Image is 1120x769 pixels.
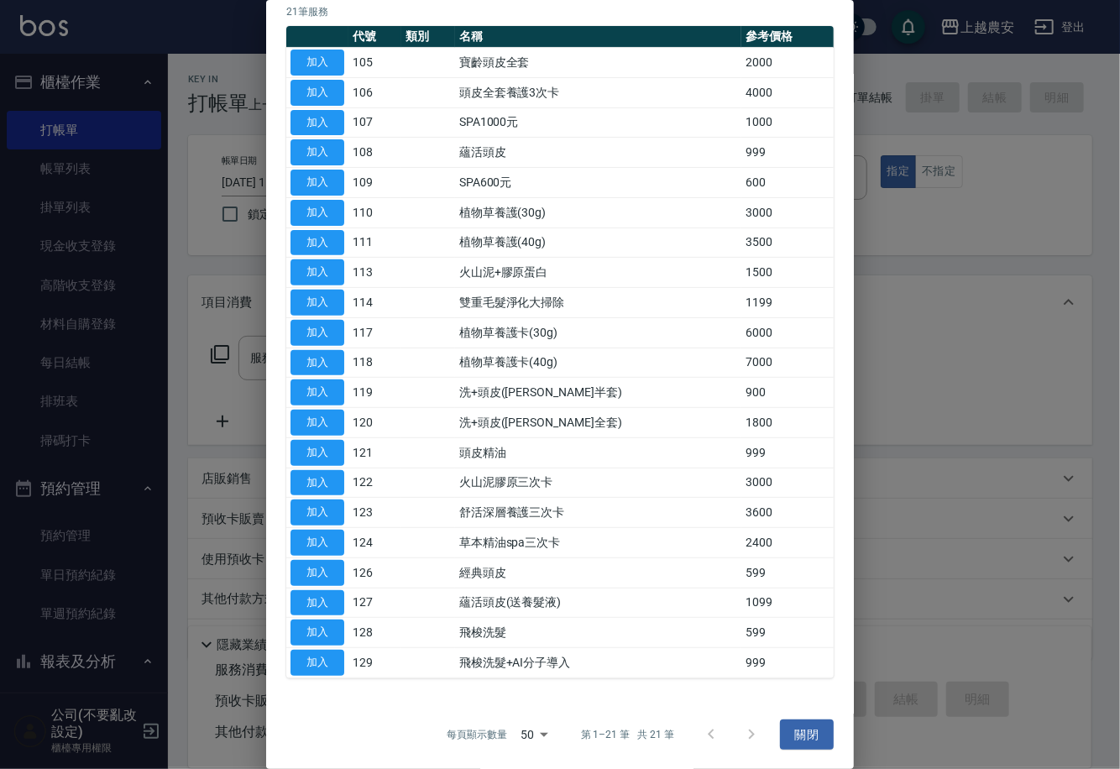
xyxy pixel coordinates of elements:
[514,712,554,757] div: 50
[455,378,741,408] td: 洗+頭皮([PERSON_NAME]半套)
[741,588,834,618] td: 1099
[455,107,741,138] td: SPA1000元
[290,350,344,376] button: 加入
[741,348,834,378] td: 7000
[348,197,401,228] td: 110
[455,26,741,48] th: 名稱
[290,139,344,165] button: 加入
[455,48,741,78] td: 寶齡頭皮全套
[455,468,741,498] td: 火山泥膠原三次卡
[447,727,507,742] p: 每頁顯示數量
[348,648,401,678] td: 129
[348,26,401,48] th: 代號
[348,288,401,318] td: 114
[455,437,741,468] td: 頭皮精油
[348,468,401,498] td: 122
[741,378,834,408] td: 900
[348,168,401,198] td: 109
[290,500,344,526] button: 加入
[348,77,401,107] td: 106
[455,498,741,528] td: 舒活深層養護三次卡
[290,470,344,496] button: 加入
[455,228,741,258] td: 植物草養護(40g)
[348,408,401,438] td: 120
[455,528,741,558] td: 草本精油spa三次卡
[455,288,741,318] td: 雙重毛髮淨化大掃除
[290,620,344,646] button: 加入
[290,110,344,136] button: 加入
[290,80,344,106] button: 加入
[741,288,834,318] td: 1199
[455,258,741,288] td: 火山泥+膠原蛋白
[455,168,741,198] td: SPA600元
[290,410,344,436] button: 加入
[348,228,401,258] td: 111
[581,727,674,742] p: 第 1–21 筆 共 21 筆
[455,648,741,678] td: 飛梭洗髮+AI分子導入
[455,197,741,228] td: 植物草養護(30g)
[741,618,834,648] td: 599
[290,200,344,226] button: 加入
[348,588,401,618] td: 127
[348,138,401,168] td: 108
[741,408,834,438] td: 1800
[455,317,741,348] td: 植物草養護卡(30g)
[290,650,344,676] button: 加入
[290,560,344,586] button: 加入
[455,588,741,618] td: 蘊活頭皮(送養髮液)
[741,528,834,558] td: 2400
[348,317,401,348] td: 117
[741,107,834,138] td: 1000
[286,4,834,19] p: 21 筆服務
[741,228,834,258] td: 3500
[348,378,401,408] td: 119
[401,26,454,48] th: 類別
[455,138,741,168] td: 蘊活頭皮
[455,348,741,378] td: 植物草養護卡(40g)
[741,648,834,678] td: 999
[290,230,344,256] button: 加入
[348,498,401,528] td: 123
[741,77,834,107] td: 4000
[348,48,401,78] td: 105
[348,618,401,648] td: 128
[290,50,344,76] button: 加入
[741,557,834,588] td: 599
[455,557,741,588] td: 經典頭皮
[741,138,834,168] td: 999
[290,290,344,316] button: 加入
[290,170,344,196] button: 加入
[290,379,344,405] button: 加入
[741,197,834,228] td: 3000
[348,258,401,288] td: 113
[455,408,741,438] td: 洗+頭皮([PERSON_NAME]全套)
[348,107,401,138] td: 107
[290,320,344,346] button: 加入
[290,530,344,556] button: 加入
[741,437,834,468] td: 999
[455,77,741,107] td: 頭皮全套養護3次卡
[741,498,834,528] td: 3600
[741,168,834,198] td: 600
[348,557,401,588] td: 126
[741,317,834,348] td: 6000
[348,528,401,558] td: 124
[741,258,834,288] td: 1500
[741,468,834,498] td: 3000
[455,618,741,648] td: 飛梭洗髮
[290,259,344,285] button: 加入
[348,348,401,378] td: 118
[741,26,834,48] th: 參考價格
[348,437,401,468] td: 121
[780,719,834,751] button: 關閉
[290,590,344,616] button: 加入
[741,48,834,78] td: 2000
[290,440,344,466] button: 加入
